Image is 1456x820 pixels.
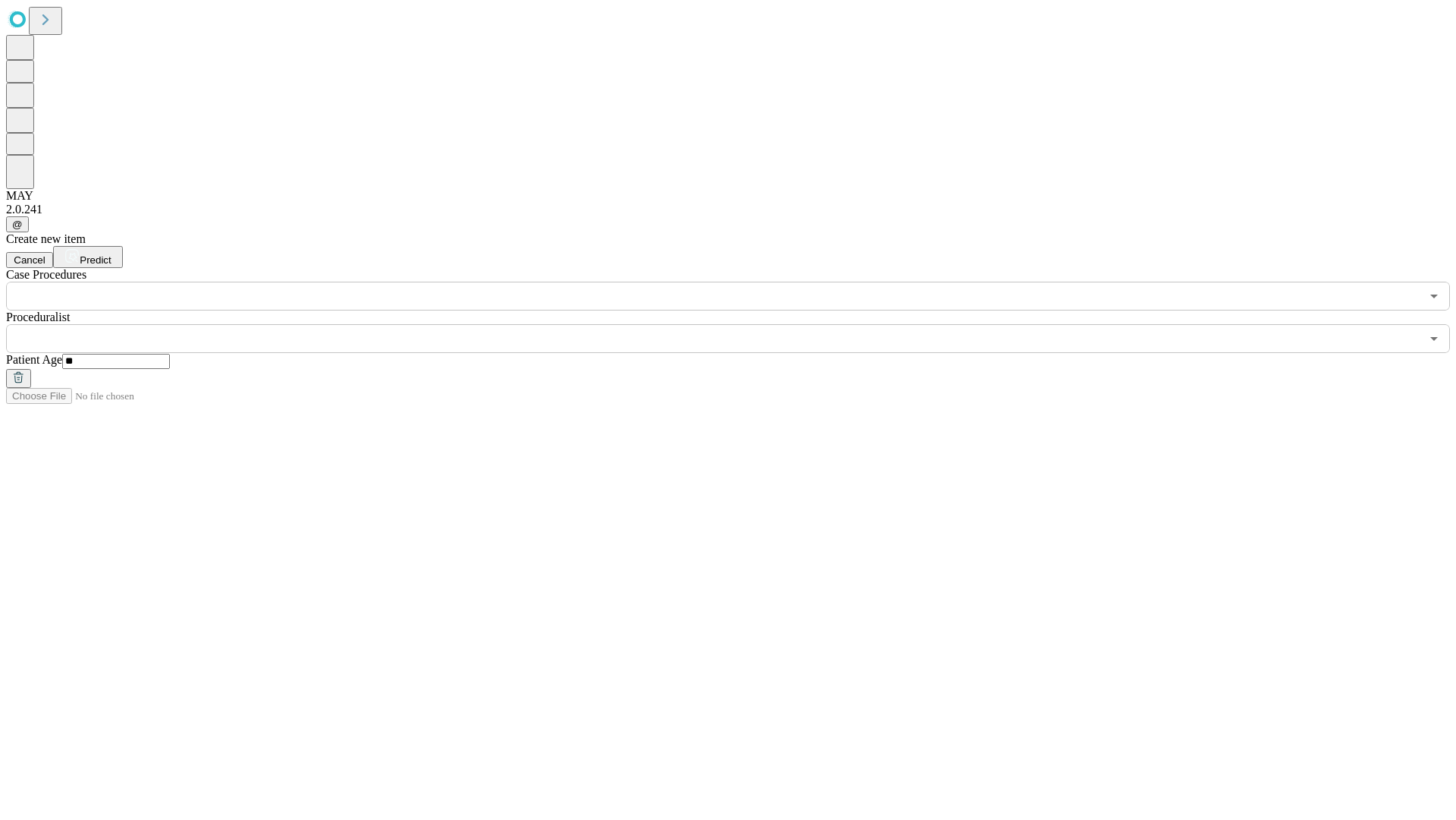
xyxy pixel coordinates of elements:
div: MAY [6,189,1450,203]
button: Open [1423,285,1445,307]
button: Open [1423,328,1445,349]
div: 2.0.241 [6,203,1450,216]
span: Cancel [14,254,45,266]
span: Scheduled Procedure [6,268,86,281]
button: Predict [53,246,123,268]
span: @ [12,219,23,230]
span: Proceduralist [6,311,70,323]
span: Predict [80,254,111,266]
button: Cancel [6,252,53,268]
span: Create new item [6,232,86,245]
span: Patient Age [6,353,62,366]
button: @ [6,216,29,232]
